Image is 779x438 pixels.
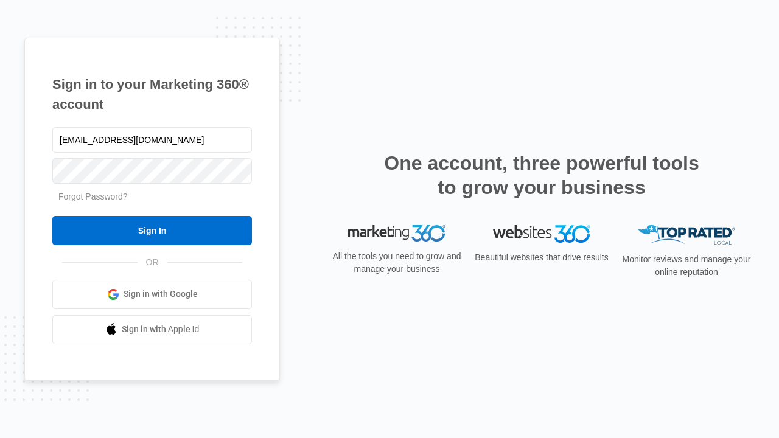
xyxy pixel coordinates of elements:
[329,250,465,276] p: All the tools you need to grow and manage your business
[618,253,755,279] p: Monitor reviews and manage your online reputation
[493,225,590,243] img: Websites 360
[52,74,252,114] h1: Sign in to your Marketing 360® account
[122,323,200,336] span: Sign in with Apple Id
[52,216,252,245] input: Sign In
[52,280,252,309] a: Sign in with Google
[473,251,610,264] p: Beautiful websites that drive results
[52,315,252,344] a: Sign in with Apple Id
[124,288,198,301] span: Sign in with Google
[638,225,735,245] img: Top Rated Local
[52,127,252,153] input: Email
[138,256,167,269] span: OR
[348,225,445,242] img: Marketing 360
[380,151,703,200] h2: One account, three powerful tools to grow your business
[58,192,128,201] a: Forgot Password?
